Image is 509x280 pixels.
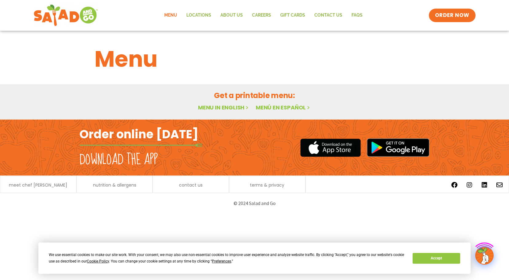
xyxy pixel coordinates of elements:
[33,3,98,28] img: new-SAG-logo-768×292
[87,259,109,263] span: Cookie Policy
[198,104,250,111] a: Menu in English
[310,8,347,22] a: Contact Us
[216,8,247,22] a: About Us
[95,42,414,76] h1: Menu
[80,144,202,147] img: fork
[250,183,284,187] a: terms & privacy
[80,127,198,142] h2: Order online [DATE]
[367,138,429,157] img: google_play
[435,12,469,19] span: ORDER NOW
[179,183,203,187] a: contact us
[347,8,367,22] a: FAQs
[95,90,414,101] h2: Get a printable menu:
[93,183,136,187] a: nutrition & allergens
[429,9,476,22] a: ORDER NOW
[182,8,216,22] a: Locations
[38,243,471,274] div: Cookie Consent Prompt
[256,104,311,111] a: Menú en español
[49,252,405,265] div: We use essential cookies to make our site work. With your consent, we may also use non-essential ...
[413,253,460,264] button: Accept
[9,183,67,187] a: meet chef [PERSON_NAME]
[80,151,158,168] h2: Download the app
[160,8,367,22] nav: Menu
[83,199,426,207] p: © 2024 Salad and Go
[160,8,182,22] a: Menu
[212,259,231,263] span: Preferences
[300,138,361,158] img: appstore
[247,8,276,22] a: Careers
[276,8,310,22] a: GIFT CARDS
